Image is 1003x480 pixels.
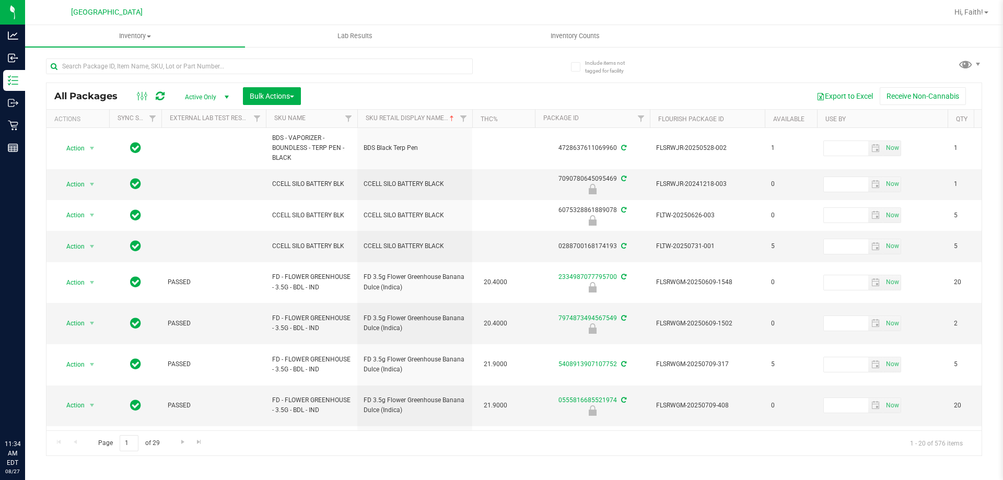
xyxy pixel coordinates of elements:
span: Hi, Faith! [954,8,983,16]
span: Bulk Actions [250,92,294,100]
span: FD - FLOWER GREENHOUSE - 3.5G - BDL - IND [272,355,351,374]
span: select [868,239,883,254]
div: Actions [54,115,105,123]
span: 1 - 20 of 576 items [902,435,971,451]
span: In Sync [130,177,141,191]
span: CCELL SILO BATTERY BLACK [364,210,466,220]
span: 21.9000 [479,398,512,413]
a: Use By [825,115,846,123]
span: Sync from Compliance System [620,396,626,404]
span: select [868,208,883,223]
div: Administrative Hold [533,323,651,334]
span: select [883,398,901,413]
span: FD - FLOWER GREENHOUSE - 3.5G - BDL - IND [272,272,351,292]
input: Search Package ID, Item Name, SKU, Lot or Part Number... [46,58,473,74]
span: 2 [954,319,994,329]
span: Action [57,239,85,254]
span: FD 3.5g Flower Greenhouse Banana Dulce (Indica) [364,355,466,374]
inline-svg: Inventory [8,75,18,86]
a: Qty [956,115,967,123]
a: Lab Results [245,25,465,47]
span: PASSED [168,319,260,329]
span: FLSRWGM-20250609-1548 [656,277,759,287]
span: CCELL SILO BATTERY BLK [272,210,351,220]
a: Available [773,115,804,123]
span: CCELL SILO BATTERY BLK [272,179,351,189]
span: 0 [771,319,811,329]
span: Lab Results [323,31,387,41]
span: FD - FLOWER GREENHOUSE - 3.5G - BDL - IND [272,395,351,415]
div: 6075328861889078 [533,205,651,226]
span: select [883,316,901,331]
span: select [868,275,883,290]
span: select [868,398,883,413]
span: Sync from Compliance System [620,314,626,322]
div: 4728637611069960 [533,143,651,153]
span: select [86,316,99,331]
span: Sync from Compliance System [620,175,626,182]
span: select [883,239,901,254]
a: Filter [633,110,650,127]
span: select [883,357,901,372]
span: select [86,177,99,192]
span: In Sync [130,316,141,331]
span: select [883,177,901,192]
span: 20.4000 [479,275,512,290]
a: SKU Name [274,114,306,122]
span: select [86,208,99,223]
a: THC% [481,115,498,123]
a: Go to the last page [192,435,207,449]
span: 5 [954,241,994,251]
a: Filter [455,110,472,127]
span: Set Current date [883,275,901,290]
span: 0 [771,277,811,287]
span: Set Current date [883,316,901,331]
inline-svg: Analytics [8,30,18,41]
span: select [86,141,99,156]
span: PASSED [168,359,260,369]
span: CCELL SILO BATTERY BLACK [364,241,466,251]
span: 5 [954,210,994,220]
span: select [86,398,99,413]
inline-svg: Retail [8,120,18,131]
button: Export to Excel [810,87,880,105]
span: BDS - VAPORIZER - BOUNDLESS - TERP PEN - BLACK [272,133,351,163]
span: 20.4000 [479,316,512,331]
span: select [868,357,883,372]
span: select [86,239,99,254]
div: Newly Received [533,215,651,226]
a: Sync Status [118,114,158,122]
span: 1 [771,143,811,153]
span: Page of 29 [89,435,168,451]
span: Action [57,177,85,192]
span: Sync from Compliance System [620,360,626,368]
span: Sync from Compliance System [620,273,626,280]
div: 0288700168174193 [533,241,651,251]
span: select [883,141,901,156]
button: Bulk Actions [243,87,301,105]
span: Action [57,141,85,156]
span: Include items not tagged for facility [585,59,637,75]
span: Inventory [25,31,245,41]
span: Set Current date [883,141,901,156]
span: FD 3.5g Flower Greenhouse Banana Dulce (Indica) [364,272,466,292]
p: 08/27 [5,467,20,475]
span: Action [57,275,85,290]
span: Sync from Compliance System [620,242,626,250]
iframe: Resource center [10,396,42,428]
span: FLTW-20250626-003 [656,210,759,220]
span: select [86,357,99,372]
span: PASSED [168,277,260,287]
span: Set Current date [883,398,901,413]
span: FD - FLOWER GREENHOUSE - 3.5G - BDL - IND [272,313,351,333]
span: PASSED [168,401,260,411]
a: Sku Retail Display Name [366,114,456,122]
span: Action [57,208,85,223]
div: Newly Received [533,282,651,292]
span: In Sync [130,398,141,413]
div: Administrative Hold [533,184,651,194]
span: 1 [954,143,994,153]
span: BDS Black Terp Pen [364,143,466,153]
span: FLTW-20250731-001 [656,241,759,251]
span: 21.9000 [479,357,512,372]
